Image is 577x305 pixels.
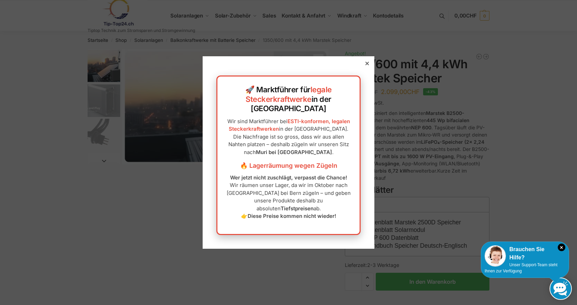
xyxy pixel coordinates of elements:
[256,149,332,155] strong: Muri bei [GEOGRAPHIC_DATA]
[558,244,565,251] i: Schließen
[224,85,353,114] h2: 🚀 Marktführer für in der [GEOGRAPHIC_DATA]
[485,245,565,262] div: Brauchen Sie Hilfe?
[230,174,347,181] strong: Wer jetzt nicht zuschlägt, verpasst die Chance!
[281,205,314,212] strong: Tiefstpreisen
[224,174,353,220] p: Wir räumen unser Lager, da wir im Oktober nach [GEOGRAPHIC_DATA] bei Bern zügeln – und geben unse...
[224,161,353,170] h3: 🔥 Lagerräumung wegen Zügeln
[246,85,332,104] a: legale Steckerkraftwerke
[248,213,336,219] strong: Diese Preise kommen nicht wieder!
[224,118,353,156] p: Wir sind Marktführer bei in der [GEOGRAPHIC_DATA]. Die Nachfrage ist so gross, dass wir aus allen...
[485,245,506,267] img: Customer service
[485,262,557,273] span: Unser Support-Team steht Ihnen zur Verfügung
[229,118,350,132] a: ESTI-konformen, legalen Steckerkraftwerken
